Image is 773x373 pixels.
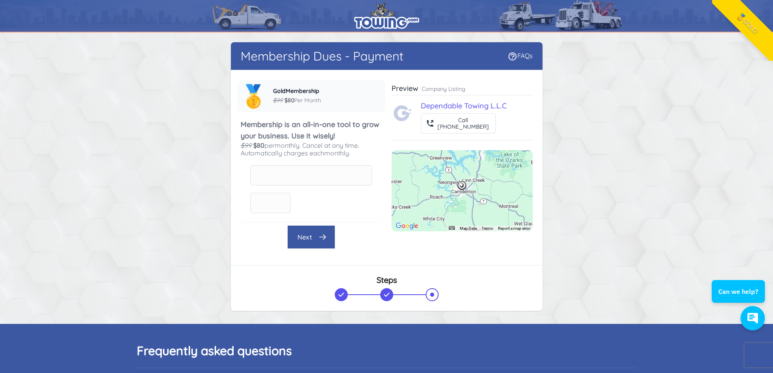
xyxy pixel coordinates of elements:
iframe: Conversations [706,258,773,339]
a: Dependable Towing L.L.C [421,101,507,110]
h1: Membership Dues - Payment [241,49,403,63]
iframe: Secure Credit Card Frame - Credit Card Number [256,170,367,180]
button: Keyboard shortcuts [449,226,454,230]
iframe: Secure Credit Card Frame - Expiration Date [256,198,285,208]
div: Switch Plans [237,80,385,112]
a: Report a map error [498,226,530,231]
a: FAQs [508,52,533,60]
button: Call[PHONE_NUMBER] [421,113,496,134]
button: Next [287,225,335,249]
div: Card expiration date [250,193,291,213]
p: Company Listing [422,85,465,93]
a: Terms (opens in new tab) [482,226,493,231]
img: Google [394,221,420,231]
h5: per . Cancel at any time. Automatically charges each . [241,142,382,157]
div: Card number [250,165,372,185]
h2: Frequently asked questions [137,343,637,358]
b: $80 [253,141,265,149]
div: Call [PHONE_NUMBER] [437,117,489,130]
button: Map Data [460,226,477,231]
h3: Preview [392,84,418,93]
span: monthly [275,141,299,149]
img: logo.png [354,2,419,29]
span: monthly [324,149,349,157]
img: Towing.com Logo [393,103,413,123]
a: Open this area in Google Maps (opens a new window) [394,221,420,231]
s: $99 [241,141,252,149]
h3: Steps [241,275,533,285]
h3: Membership is an all-in-one tool to grow your business. Use it wisely! [241,119,382,142]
